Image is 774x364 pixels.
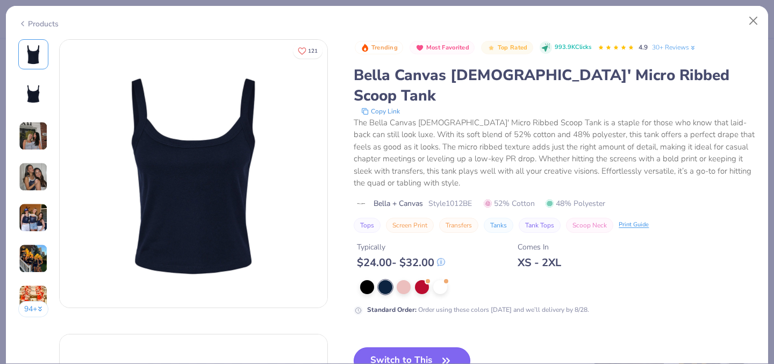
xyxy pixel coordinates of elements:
span: 4.9 [639,43,648,52]
img: brand logo [354,199,368,208]
span: 48% Polyester [546,198,605,209]
span: Trending [371,45,398,51]
div: $ 24.00 - $ 32.00 [357,256,445,269]
img: User generated content [19,122,48,151]
img: Top Rated sort [487,44,496,52]
button: Scoop Neck [566,218,613,233]
span: Bella + Canvas [374,198,423,209]
img: User generated content [19,285,48,314]
button: Transfers [439,218,478,233]
span: Style 1012BE [428,198,472,209]
span: Most Favorited [426,45,469,51]
img: Front [20,41,46,67]
span: 993.9K Clicks [555,43,591,52]
img: Trending sort [361,44,369,52]
img: User generated content [19,162,48,191]
button: Close [743,11,764,31]
div: Comes In [518,241,561,253]
button: Like [293,43,322,59]
img: User generated content [19,203,48,232]
strong: Standard Order : [367,305,417,314]
button: Badge Button [481,41,533,55]
div: Products [18,18,59,30]
img: Most Favorited sort [415,44,424,52]
img: Front [60,40,327,308]
div: The Bella Canvas [DEMOGRAPHIC_DATA]' Micro Ribbed Scoop Tank is a staple for those who know that ... [354,117,756,189]
button: Tanks [484,218,513,233]
div: Print Guide [619,220,649,230]
button: 94+ [18,301,49,317]
button: Tank Tops [519,218,561,233]
button: Badge Button [410,41,475,55]
div: Order using these colors [DATE] and we’ll delivery by 8/28. [367,305,589,315]
button: Tops [354,218,381,233]
a: 30+ Reviews [652,42,697,52]
span: 52% Cotton [484,198,535,209]
img: Back [20,82,46,108]
img: User generated content [19,244,48,273]
div: Typically [357,241,445,253]
button: copy to clipboard [358,106,403,117]
div: XS - 2XL [518,256,561,269]
button: Badge Button [355,41,403,55]
div: 4.9 Stars [598,39,634,56]
button: Screen Print [386,218,434,233]
div: Bella Canvas [DEMOGRAPHIC_DATA]' Micro Ribbed Scoop Tank [354,65,756,106]
span: Top Rated [498,45,528,51]
span: 121 [308,48,318,54]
